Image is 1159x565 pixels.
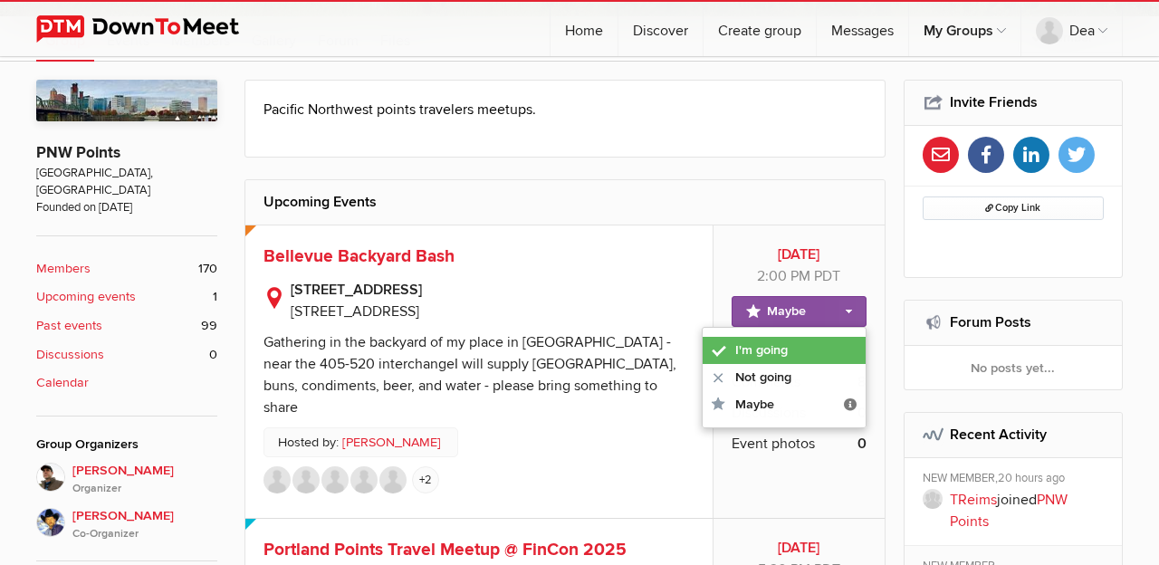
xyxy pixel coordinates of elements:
[36,345,217,365] a: Discussions 0
[551,2,618,56] a: Home
[985,202,1040,214] span: Copy Link
[263,466,291,493] img: mark en
[703,391,866,418] a: Maybe
[263,245,455,267] a: Bellevue Backyard Bash
[36,287,136,307] b: Upcoming events
[263,333,676,417] div: Gathering in the backyard of my place in [GEOGRAPHIC_DATA] - near the 405-520 interchangeI will s...
[209,345,217,365] span: 0
[923,471,1110,489] div: NEW MEMBER,
[291,279,694,301] b: [STREET_ADDRESS]
[72,526,217,542] i: Co-Organizer
[201,316,217,336] span: 99
[36,435,217,455] div: Group Organizers
[379,466,407,493] img: TanyaZ
[909,2,1020,56] a: My Groups
[732,244,867,265] b: [DATE]
[923,81,1105,124] h2: Invite Friends
[950,491,997,509] a: TReims
[198,259,217,279] span: 170
[36,373,89,393] b: Calendar
[950,491,1068,531] a: PNW Points
[950,313,1031,331] a: Forum Posts
[618,2,703,56] a: Discover
[213,287,217,307] span: 1
[263,539,627,560] a: Portland Points Travel Meetup @ FinCon 2025
[998,471,1065,485] span: 20 hours ago
[36,15,267,43] img: DownToMeet
[36,497,217,542] a: [PERSON_NAME]Co-Organizer
[72,461,217,497] span: [PERSON_NAME]
[36,165,217,200] span: [GEOGRAPHIC_DATA], [GEOGRAPHIC_DATA]
[36,463,65,492] img: Stefan Krasowski
[923,413,1105,456] h2: Recent Activity
[72,481,217,497] i: Organizer
[263,99,867,120] p: Pacific Northwest points travelers meetups.
[36,287,217,307] a: Upcoming events 1
[1021,2,1122,56] a: Dea
[814,267,840,285] span: America/Los_Angeles
[817,2,908,56] a: Messages
[412,466,439,493] a: +2
[757,267,810,285] span: 2:00 PM
[36,316,102,336] b: Past events
[291,302,419,321] span: [STREET_ADDRESS]
[36,316,217,336] a: Past events 99
[732,433,815,455] span: Event photos
[321,466,349,493] img: TheRealCho
[36,259,217,279] a: Members 170
[923,196,1105,220] button: Copy Link
[857,433,867,455] b: 0
[703,364,866,391] a: Not going
[36,199,217,216] span: Founded on [DATE]
[703,337,866,364] a: I'm going
[263,427,458,458] p: Hosted by:
[72,506,217,542] span: [PERSON_NAME]
[732,537,867,559] b: [DATE]
[36,463,217,497] a: [PERSON_NAME]Organizer
[704,2,816,56] a: Create group
[36,80,217,121] img: PNW Points
[36,508,65,537] img: Dave Nuttall
[36,259,91,279] b: Members
[732,296,867,327] a: Maybe
[263,180,867,224] h2: Upcoming Events
[950,489,1110,532] p: joined
[36,345,104,365] b: Discussions
[342,433,441,453] a: [PERSON_NAME]
[905,346,1123,389] div: No posts yet...
[350,466,378,493] img: AaronN
[292,466,320,493] img: RomeoWalter
[36,373,217,393] a: Calendar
